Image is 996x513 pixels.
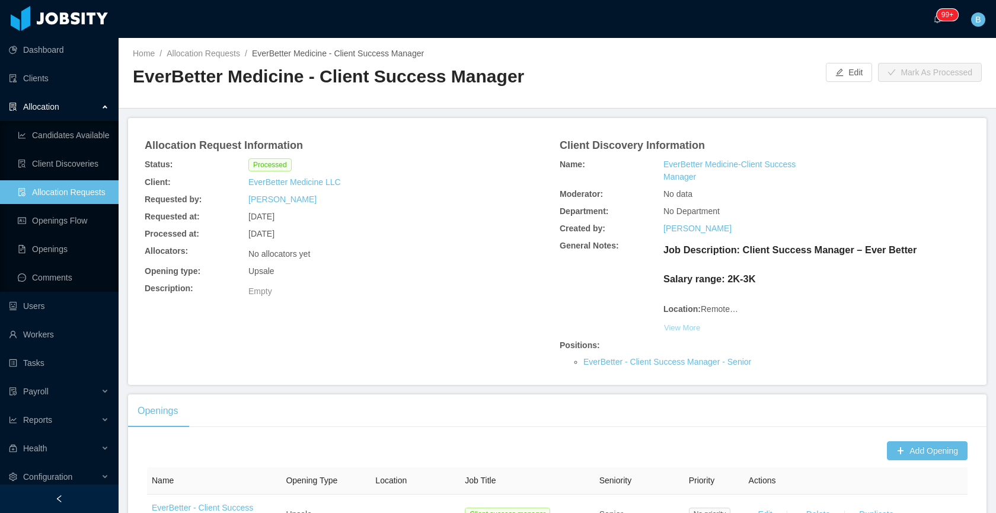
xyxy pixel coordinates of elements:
span: Job Title [465,476,496,485]
a: icon: pie-chartDashboard [9,38,109,62]
strong: Job Description: Client Success Manager – Ever Better [663,244,917,255]
span: / [245,49,247,58]
i: icon: bell [933,15,941,23]
span: Location [375,476,407,485]
a: icon: line-chartCandidates Available [18,123,109,147]
a: EverBetter Medicine LLC [248,176,341,189]
div: No allocators yet [248,248,310,260]
a: [PERSON_NAME] [663,222,732,235]
a: icon: profileTasks [9,351,109,375]
i: icon: file-protect [9,387,17,396]
span: Actions [749,476,776,485]
b: Positions: [560,340,600,350]
i: icon: setting [9,473,17,481]
span: Opening Type [286,476,337,485]
strong: Salary range: 2K-3K [663,273,755,284]
a: EverBetter Medicine-Client Success Manager [663,158,797,183]
span: Processed [248,158,292,171]
b: Name: [560,158,585,171]
a: [PERSON_NAME] [248,193,317,206]
button: icon: plusAdd Opening [887,441,968,460]
b: Opening type: [145,265,200,278]
span: Payroll [23,387,49,396]
h2: EverBetter Medicine - Client Success Manager [133,65,557,89]
p: Remote C1 English proficiency (spoken and written) [663,303,936,316]
article: Allocation Request Information [145,138,303,154]
a: icon: file-doneAllocation Requests [18,180,109,204]
i: icon: line-chart [9,416,17,424]
b: Requested by: [145,193,202,206]
article: Client Discovery Information [560,138,705,154]
span: [DATE] [248,211,274,223]
b: Status: [145,158,173,171]
span: EverBetter Medicine - Client Success Manager [252,49,424,58]
sup: 245 [937,9,958,21]
a: icon: robotUsers [9,294,109,318]
span: Configuration [23,472,72,482]
button: View More [663,318,701,337]
b: Allocators: [145,245,188,257]
span: Priority [689,476,715,485]
b: Client: [145,176,171,189]
span: Name [152,476,174,485]
a: Home [133,49,155,58]
div: Openings [128,394,188,428]
b: General Notes: [560,240,619,252]
span: Health [23,444,47,453]
b: Moderator: [560,188,603,200]
b: Requested at: [145,211,200,223]
span: No data [663,188,692,200]
i: icon: solution [9,103,17,111]
div: No Department [661,203,799,220]
a: Allocation Requests [167,49,240,58]
span: [DATE] [248,228,274,240]
span: EverBetter - Client Success Manager - Senior [583,357,751,367]
button: icon: editEdit [826,63,872,82]
span: Empty [248,286,272,296]
span: Allocation [23,102,59,111]
span: B [975,12,981,27]
b: Created by: [560,222,605,235]
a: icon: file-textOpenings [18,237,109,261]
span: / [159,49,162,58]
span: Reports [23,415,52,425]
a: icon: userWorkers [9,323,109,346]
strong: Location: [663,304,701,314]
span: Upsale [248,265,274,278]
a: icon: auditClients [9,66,109,90]
a: icon: messageComments [18,266,109,289]
a: icon: idcardOpenings Flow [18,209,109,232]
span: Seniority [599,476,631,485]
b: Processed at: [145,228,199,240]
a: icon: file-searchClient Discoveries [18,152,109,176]
b: Department: [560,205,608,218]
i: icon: medicine-box [9,444,17,453]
